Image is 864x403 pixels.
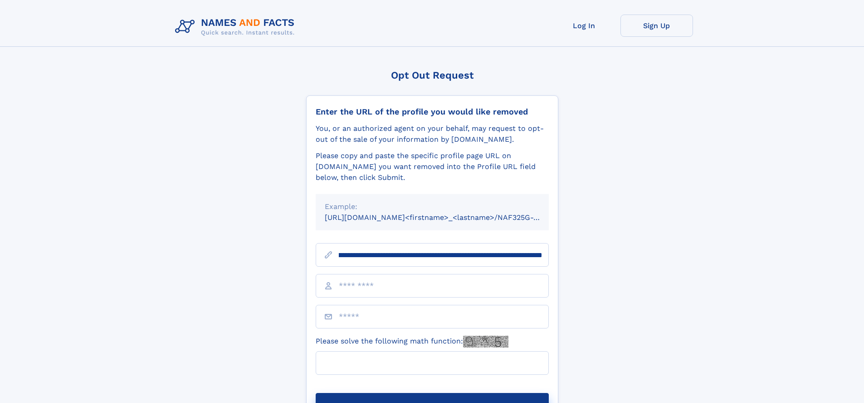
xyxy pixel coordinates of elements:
[325,201,540,212] div: Example:
[316,336,508,348] label: Please solve the following math function:
[316,150,549,183] div: Please copy and paste the specific profile page URL on [DOMAIN_NAME] you want removed into the Pr...
[316,107,549,117] div: Enter the URL of the profile you would like removed
[620,15,693,37] a: Sign Up
[306,70,558,81] div: Opt Out Request
[325,213,566,222] small: [URL][DOMAIN_NAME]<firstname>_<lastname>/NAF325G-xxxxxxxx
[316,123,549,145] div: You, or an authorized agent on your behalf, may request to opt-out of the sale of your informatio...
[548,15,620,37] a: Log In
[171,15,302,39] img: Logo Names and Facts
